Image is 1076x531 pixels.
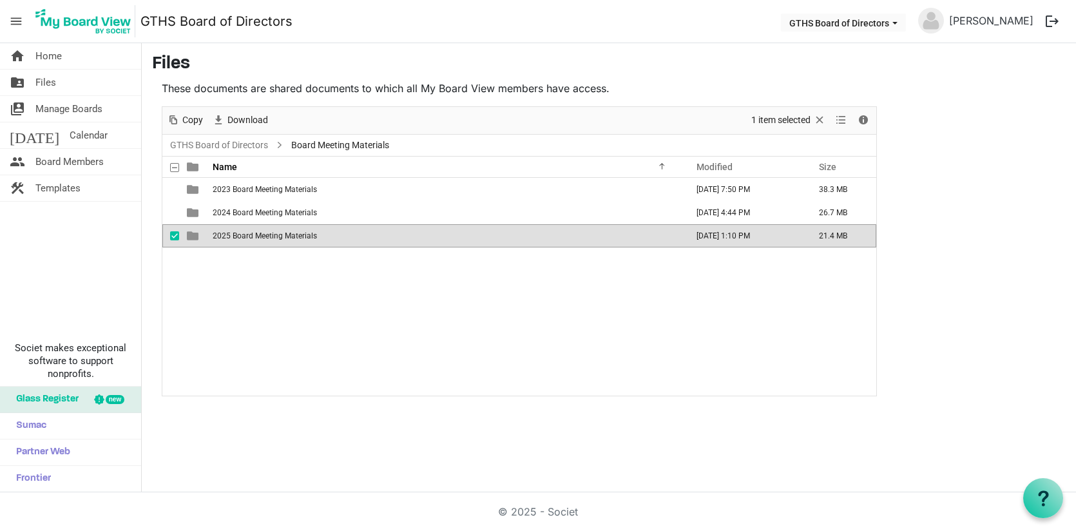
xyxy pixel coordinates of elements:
[209,201,683,224] td: 2024 Board Meeting Materials is template cell column header Name
[152,53,1066,75] h3: Files
[209,224,683,247] td: 2025 Board Meeting Materials is template cell column header Name
[179,224,209,247] td: is template cell column header type
[165,112,206,128] button: Copy
[852,107,874,134] div: Details
[10,439,70,465] span: Partner Web
[819,162,836,172] span: Size
[207,107,273,134] div: Download
[35,43,62,69] span: Home
[179,201,209,224] td: is template cell column header type
[106,395,124,404] div: new
[683,224,805,247] td: September 25, 2025 1:10 PM column header Modified
[833,112,849,128] button: View dropdownbutton
[781,14,906,32] button: GTHS Board of Directors dropdownbutton
[10,149,25,175] span: people
[32,5,135,37] img: My Board View Logo
[944,8,1039,34] a: [PERSON_NAME]
[6,342,135,380] span: Societ makes exceptional software to support nonprofits.
[213,162,237,172] span: Name
[10,122,59,148] span: [DATE]
[683,178,805,201] td: February 15, 2024 7:50 PM column header Modified
[35,175,81,201] span: Templates
[749,112,829,128] button: Selection
[10,175,25,201] span: construction
[805,178,876,201] td: 38.3 MB is template cell column header Size
[289,137,392,153] span: Board Meeting Materials
[10,466,51,492] span: Frontier
[10,413,46,439] span: Sumac
[162,107,207,134] div: Copy
[213,185,317,194] span: 2023 Board Meeting Materials
[32,5,140,37] a: My Board View Logo
[162,201,179,224] td: checkbox
[805,201,876,224] td: 26.7 MB is template cell column header Size
[697,162,733,172] span: Modified
[162,178,179,201] td: checkbox
[747,107,831,134] div: Clear selection
[10,387,79,412] span: Glass Register
[70,122,108,148] span: Calendar
[10,96,25,122] span: switch_account
[918,8,944,34] img: no-profile-picture.svg
[213,231,317,240] span: 2025 Board Meeting Materials
[213,208,317,217] span: 2024 Board Meeting Materials
[140,8,293,34] a: GTHS Board of Directors
[179,178,209,201] td: is template cell column header type
[10,43,25,69] span: home
[181,112,204,128] span: Copy
[162,81,877,96] p: These documents are shared documents to which all My Board View members have access.
[855,112,872,128] button: Details
[210,112,271,128] button: Download
[162,224,179,247] td: checkbox
[683,201,805,224] td: December 02, 2024 4:44 PM column header Modified
[35,96,102,122] span: Manage Boards
[750,112,812,128] span: 1 item selected
[168,137,271,153] a: GTHS Board of Directors
[831,107,852,134] div: View
[35,149,104,175] span: Board Members
[1039,8,1066,35] button: logout
[226,112,269,128] span: Download
[35,70,56,95] span: Files
[4,9,28,34] span: menu
[209,178,683,201] td: 2023 Board Meeting Materials is template cell column header Name
[498,505,578,518] a: © 2025 - Societ
[10,70,25,95] span: folder_shared
[805,224,876,247] td: 21.4 MB is template cell column header Size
